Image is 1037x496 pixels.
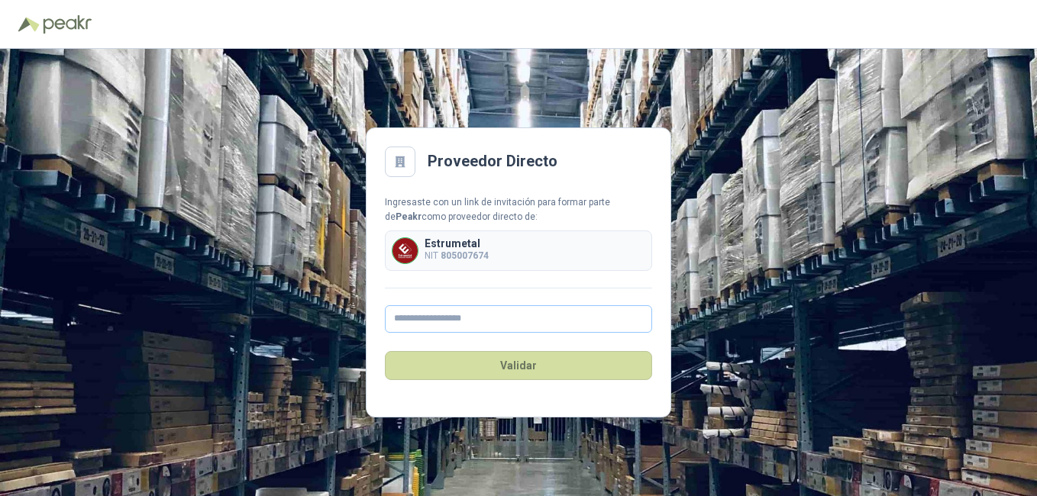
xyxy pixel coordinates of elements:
img: Peakr [43,15,92,34]
p: Estrumetal [425,238,489,249]
div: Ingresaste con un link de invitación para formar parte de como proveedor directo de: [385,195,652,224]
button: Validar [385,351,652,380]
b: Peakr [396,211,422,222]
p: NIT [425,249,489,263]
img: Logo [18,17,40,32]
img: Company Logo [393,238,418,263]
h2: Proveedor Directo [428,150,557,173]
b: 805007674 [441,250,489,261]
